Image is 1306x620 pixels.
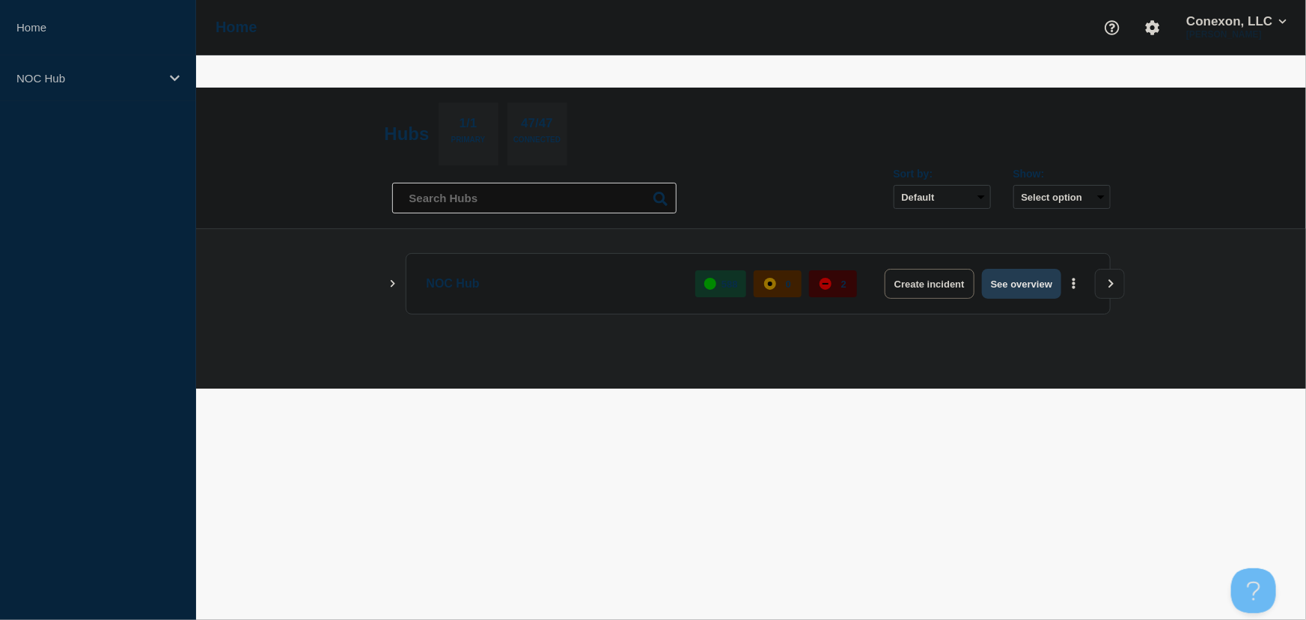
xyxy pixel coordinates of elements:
[885,269,974,299] button: Create incident
[389,279,397,290] button: Show Connected Hubs
[786,279,791,290] p: 0
[721,279,738,290] p: 588
[1064,270,1084,298] button: More actions
[841,279,846,290] p: 2
[1096,12,1128,43] button: Support
[516,116,559,136] p: 47/47
[427,269,679,299] p: NOC Hub
[982,269,1061,299] button: See overview
[385,124,430,145] h2: Hubs
[1095,269,1125,299] button: View
[454,116,483,136] p: 1/1
[1183,29,1290,40] p: [PERSON_NAME]
[1231,568,1276,613] iframe: Help Scout Beacon - Open
[1183,14,1290,29] button: Conexon, LLC
[16,72,160,85] p: NOC Hub
[513,136,561,151] p: Connected
[704,278,716,290] div: up
[894,168,991,180] div: Sort by:
[1013,168,1111,180] div: Show:
[1137,12,1168,43] button: Account settings
[216,19,257,36] h1: Home
[1013,185,1111,209] button: Select option
[894,185,991,209] select: Sort by
[392,183,677,213] input: Search Hubs
[764,278,776,290] div: affected
[451,136,486,151] p: Primary
[820,278,831,290] div: down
